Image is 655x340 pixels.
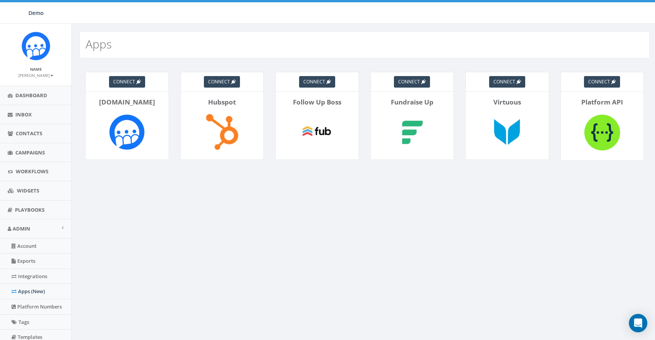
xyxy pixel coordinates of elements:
p: Hubspot [187,98,258,107]
p: Virtuous [471,98,543,107]
span: Admin [13,225,30,232]
span: connect [113,78,135,85]
img: Virtuous-logo [486,111,528,153]
span: connect [208,78,230,85]
a: connect [109,76,145,88]
a: connect [204,76,240,88]
a: connect [489,76,525,88]
img: Platform API-logo [581,111,624,154]
span: connect [493,78,515,85]
a: connect [394,76,430,88]
small: [PERSON_NAME] [18,73,53,78]
p: Platform API [567,98,638,107]
img: Icon_1.png [22,32,50,60]
span: Widgets [17,187,39,194]
p: Follow Up Boss [281,98,353,107]
span: Playbooks [15,206,45,213]
span: connect [303,78,325,85]
img: Follow Up Boss-logo [296,111,338,153]
span: Demo [28,9,44,17]
span: Dashboard [15,92,47,99]
p: Fundraise Up [377,98,448,107]
span: Campaigns [15,149,45,156]
h2: Apps [86,38,112,50]
p: [DOMAIN_NAME] [91,98,163,107]
a: [PERSON_NAME] [18,71,53,78]
img: Hubspot-logo [201,111,243,153]
a: connect [584,76,620,88]
span: Workflows [16,168,48,175]
span: Contacts [16,130,42,137]
span: connect [398,78,420,85]
span: connect [588,78,610,85]
a: connect [299,76,335,88]
img: Fundraise Up-logo [391,111,433,153]
small: Name [30,66,42,72]
span: Inbox [15,111,32,118]
img: Rally.so-logo [106,111,148,153]
div: Open Intercom Messenger [629,314,647,332]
